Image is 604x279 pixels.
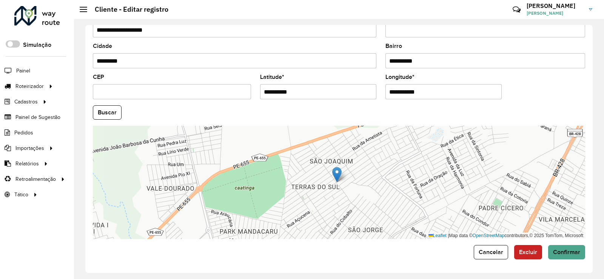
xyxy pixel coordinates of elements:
span: Cadastros [14,98,38,106]
h2: Cliente - Editar registro [87,5,168,14]
span: Importações [15,144,44,152]
span: Painel [16,67,30,75]
h3: [PERSON_NAME] [527,2,583,9]
button: Cancelar [474,245,508,259]
label: Latitude [260,72,284,82]
span: Relatórios [15,160,39,168]
span: Confirmar [553,249,580,255]
span: Pedidos [14,129,33,137]
span: Roteirizador [15,82,44,90]
span: Painel de Sugestão [15,113,60,121]
span: Tático [14,191,28,199]
a: OpenStreetMap [473,233,505,238]
button: Buscar [93,105,122,120]
a: Leaflet [428,233,447,238]
label: Longitude [385,72,414,82]
label: Cidade [93,42,112,51]
span: Excluir [519,249,537,255]
label: Bairro [385,42,402,51]
label: CEP [93,72,104,82]
span: Cancelar [479,249,503,255]
img: Marker [332,167,342,182]
span: [PERSON_NAME] [527,10,583,17]
button: Excluir [514,245,542,259]
button: Confirmar [548,245,585,259]
span: Retroalimentação [15,175,56,183]
div: Map data © contributors,© 2025 TomTom, Microsoft [427,233,585,239]
a: Contato Rápido [508,2,525,18]
label: Simulação [23,40,51,49]
span: | [448,233,449,238]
